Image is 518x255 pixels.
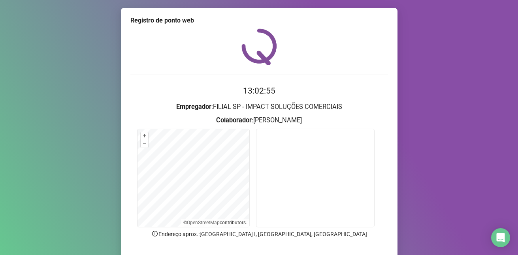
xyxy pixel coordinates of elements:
div: Open Intercom Messenger [491,228,510,247]
h3: : [PERSON_NAME] [130,115,388,126]
time: 13:02:55 [243,86,275,96]
p: Endereço aprox. : [GEOGRAPHIC_DATA] I, [GEOGRAPHIC_DATA], [GEOGRAPHIC_DATA] [130,230,388,238]
li: © contributors. [183,220,247,225]
a: OpenStreetMap [187,220,220,225]
strong: Colaborador [216,116,252,124]
span: info-circle [151,230,158,237]
button: – [141,140,148,148]
strong: Empregador [176,103,211,111]
img: QRPoint [241,28,277,65]
button: + [141,132,148,140]
div: Registro de ponto web [130,16,388,25]
h3: : FILIAL SP - IMPACT SOLUÇÕES COMERCIAIS [130,102,388,112]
